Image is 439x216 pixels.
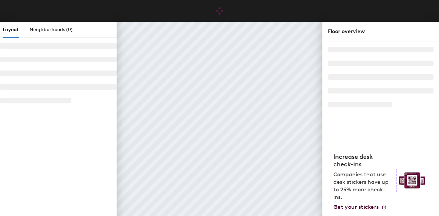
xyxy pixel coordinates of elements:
img: Sticker logo [396,169,428,192]
span: Get your stickers [333,204,379,210]
span: Neighborhoods (0) [29,27,73,33]
h4: Increase desk check-ins [333,153,392,168]
a: Get your stickers [333,204,387,211]
p: Companies that use desk stickers have up to 25% more check-ins. [333,171,392,201]
span: Layout [3,27,19,33]
div: Floor overview [328,27,434,36]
